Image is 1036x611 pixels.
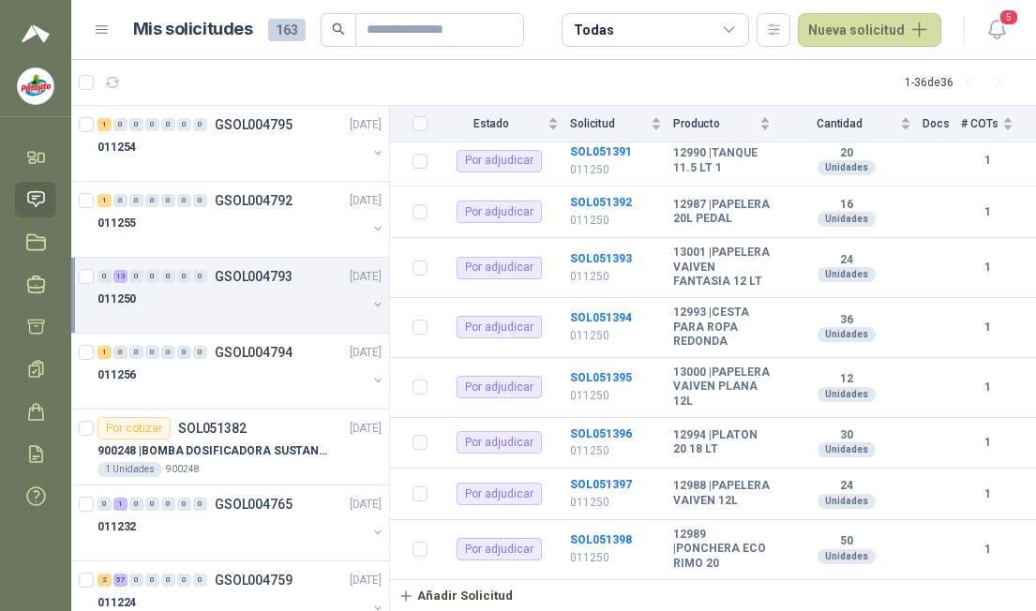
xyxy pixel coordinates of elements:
[161,498,175,511] div: 0
[350,572,382,589] p: [DATE]
[215,498,293,511] p: GSOL004765
[980,13,1013,47] button: 5
[673,246,771,290] b: 13001 | PAPELERA VAIVEN FANTASIA 12 LT
[673,198,771,227] b: 12987 | PAPELERA 20L PEDAL
[113,498,128,511] div: 1
[129,346,143,359] div: 0
[161,574,175,587] div: 0
[961,434,1013,452] b: 1
[457,316,542,338] div: Por adjudicar
[161,346,175,359] div: 0
[177,346,191,359] div: 0
[782,117,896,130] span: Cantidad
[177,270,191,283] div: 0
[923,106,961,142] th: Docs
[145,270,159,283] div: 0
[570,549,662,567] p: 011250
[457,538,542,560] div: Por adjudicar
[570,252,632,265] a: SOL051393
[673,365,771,410] b: 13000 | PAPELERA VAIVEN PLANA 12L
[145,346,159,359] div: 0
[570,371,632,384] a: SOL051395
[161,270,175,283] div: 0
[129,270,143,283] div: 0
[574,20,613,40] div: Todas
[673,106,782,142] th: Producto
[177,118,191,131] div: 0
[570,145,632,158] a: SOL051391
[457,201,542,223] div: Por adjudicar
[570,311,632,324] a: SOL051394
[145,574,159,587] div: 0
[193,270,207,283] div: 0
[570,327,662,345] p: 011250
[350,268,382,286] p: [DATE]
[98,194,112,207] div: 1
[905,67,1013,97] div: 1 - 36 de 36
[215,270,293,283] p: GSOL004793
[350,116,382,134] p: [DATE]
[113,270,128,283] div: 13
[215,574,293,587] p: GSOL004759
[177,498,191,511] div: 0
[439,106,570,142] th: Estado
[673,305,771,350] b: 12993 | CESTA PARA ROPA REDONDA
[350,192,382,210] p: [DATE]
[98,113,385,173] a: 1 0 0 0 0 0 0 GSOL004795[DATE] 011254
[98,291,136,308] p: 011250
[570,268,662,286] p: 011250
[98,462,162,477] div: 1 Unidades
[129,118,143,131] div: 0
[570,427,632,440] a: SOL051396
[570,212,662,230] p: 011250
[161,118,175,131] div: 0
[129,498,143,511] div: 0
[457,431,542,454] div: Por adjudicar
[350,420,382,438] p: [DATE]
[113,574,128,587] div: 57
[145,498,159,511] div: 0
[98,442,331,460] p: 900248 | BOMBA DOSIFICADORA SUSTANCIAS QUIMICAS
[457,483,542,505] div: Por adjudicar
[818,549,876,564] div: Unidades
[570,106,673,142] th: Solicitud
[113,194,128,207] div: 0
[673,117,756,130] span: Producto
[673,479,771,508] b: 12988 | PAPELERA VAIVEN 12L
[782,534,911,549] b: 50
[98,518,136,536] p: 011232
[570,494,662,512] p: 011250
[439,117,544,130] span: Estado
[798,13,941,47] button: Nueva solicitud
[782,428,911,443] b: 30
[268,19,306,41] span: 163
[818,267,876,282] div: Unidades
[570,387,662,405] p: 011250
[961,106,1036,142] th: # COTs
[570,478,632,491] a: SOL051397
[818,160,876,175] div: Unidades
[215,118,293,131] p: GSOL004795
[818,387,876,402] div: Unidades
[193,346,207,359] div: 0
[98,270,112,283] div: 0
[18,68,53,104] img: Company Logo
[332,22,345,36] span: search
[193,194,207,207] div: 0
[998,8,1019,26] span: 5
[782,198,911,213] b: 16
[98,366,136,384] p: 011256
[961,319,1013,336] b: 1
[570,117,647,130] span: Solicitud
[782,146,911,161] b: 20
[98,493,385,553] a: 0 1 0 0 0 0 0 GSOL004765[DATE] 011232
[570,533,632,546] b: SOL051398
[350,496,382,514] p: [DATE]
[570,196,632,209] a: SOL051392
[161,194,175,207] div: 0
[673,428,771,457] b: 12994 | PLATON 20 18 LT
